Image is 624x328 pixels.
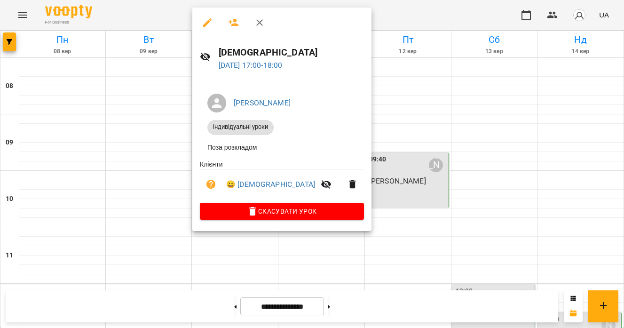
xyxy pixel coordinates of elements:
a: 😀 [DEMOGRAPHIC_DATA] [226,179,315,190]
a: [DATE] 17:00-18:00 [219,61,283,70]
ul: Клієнти [200,160,364,203]
button: Візит ще не сплачено. Додати оплату? [200,173,222,196]
span: Скасувати Урок [207,206,356,217]
span: індивідуальні уроки [207,123,274,131]
li: Поза розкладом [200,139,364,156]
button: Скасувати Урок [200,203,364,220]
a: [PERSON_NAME] [234,98,291,107]
h6: [DEMOGRAPHIC_DATA] [219,45,364,60]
